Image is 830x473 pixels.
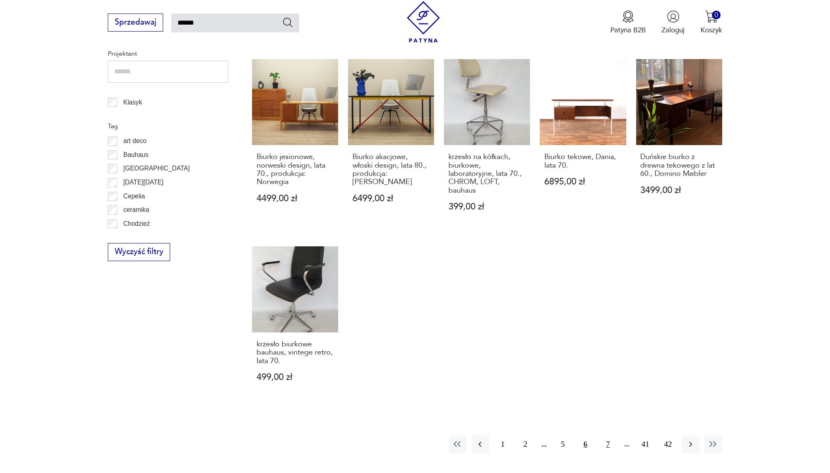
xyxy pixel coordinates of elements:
[610,10,646,35] button: Patyna B2B
[640,186,718,195] p: 3499,00 zł
[282,16,294,28] button: Szukaj
[257,373,334,382] p: 499,00 zł
[637,435,654,453] button: 41
[123,191,145,202] p: Cepelia
[712,11,721,19] div: 0
[252,59,338,230] a: Biurko jesionowe, norweski design, lata 70., produkcja: NorwegiaBiurko jesionowe, norweski design...
[123,218,150,229] p: Chodzież
[123,97,142,108] p: Klasyk
[403,1,444,43] img: Patyna - sklep z meblami i dekoracjami vintage
[700,10,722,35] button: 0Koszyk
[108,14,163,32] button: Sprzedawaj
[662,25,684,35] p: Zaloguj
[352,194,430,203] p: 6499,00 zł
[123,163,190,174] p: [GEOGRAPHIC_DATA]
[257,153,334,186] h3: Biurko jesionowe, norweski design, lata 70., produkcja: Norwegia
[494,435,512,453] button: 1
[577,435,594,453] button: 6
[705,10,718,23] img: Ikona koszyka
[108,48,228,59] p: Projektant
[252,246,338,401] a: krzesło biurkowe bauhaus, vintege retro, lata 70.krzesło biurkowe bauhaus, vintege retro, lata 70...
[554,435,571,453] button: 5
[123,136,146,146] p: art deco
[257,194,334,203] p: 4499,00 zł
[108,121,228,132] p: Tag
[448,153,526,195] h3: krzesło na kółkach, biurkowe, laboratoryjne, lata 70., CHROM, LOFT, bauhaus
[123,177,164,188] p: [DATE][DATE]
[700,25,722,35] p: Koszyk
[352,153,430,186] h3: Biurko akacjowe, włoski design, lata 80., produkcja: [PERSON_NAME]
[599,435,617,453] button: 7
[622,10,634,23] img: Ikona medalu
[544,153,622,170] h3: Biurko tekowe, Dania, lata 70.
[444,59,530,230] a: krzesło na kółkach, biurkowe, laboratoryjne, lata 70., CHROM, LOFT, bauhauskrzesło na kółkach, bi...
[640,153,718,178] h3: Duńskie biurko z drewna tekowego z lat 60., Domino Møbler
[108,243,170,261] button: Wyczyść filtry
[659,435,677,453] button: 42
[123,150,149,160] p: Bauhaus
[636,59,722,230] a: Duńskie biurko z drewna tekowego z lat 60., Domino MøblerDuńskie biurko z drewna tekowego z lat 6...
[123,205,149,215] p: ceramika
[667,10,680,23] img: Ikonka użytkownika
[516,435,534,453] button: 2
[448,202,526,211] p: 399,00 zł
[544,177,622,186] p: 6895,00 zł
[257,340,334,365] h3: krzesło biurkowe bauhaus, vintege retro, lata 70.
[610,10,646,35] a: Ikona medaluPatyna B2B
[610,25,646,35] p: Patyna B2B
[108,20,163,26] a: Sprzedawaj
[662,10,684,35] button: Zaloguj
[348,59,434,230] a: Biurko akacjowe, włoski design, lata 80., produkcja: WłochyBiurko akacjowe, włoski design, lata 8...
[123,232,148,243] p: Ćmielów
[540,59,626,230] a: Biurko tekowe, Dania, lata 70.Biurko tekowe, Dania, lata 70.6895,00 zł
